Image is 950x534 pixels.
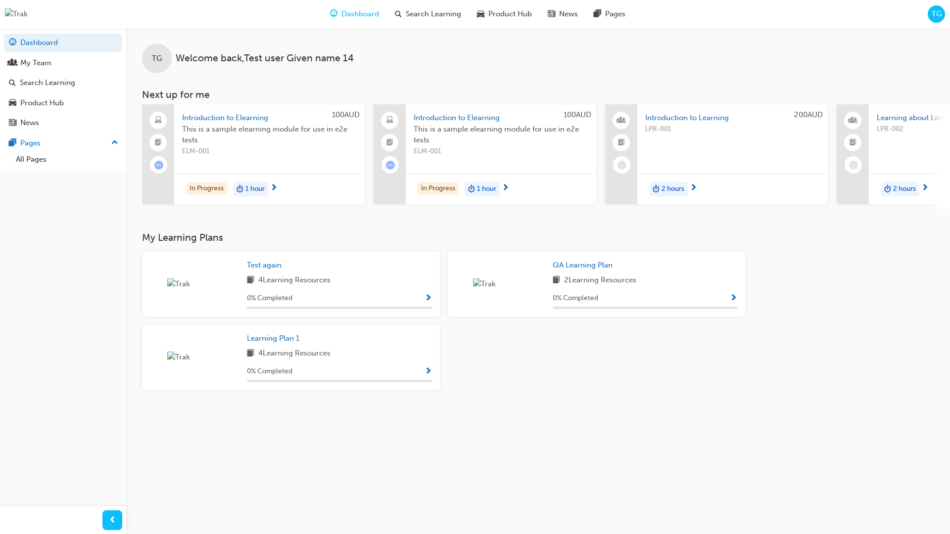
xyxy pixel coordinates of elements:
[4,54,122,72] a: My Team
[414,146,588,157] span: ELM-001
[182,146,357,157] span: ELM-001
[618,114,625,127] span: people-icon
[258,274,331,287] span: 4 Learning Resources
[645,124,820,135] span: LPR-001
[386,161,395,170] span: learningRecordVerb_ATTEMPT-icon
[247,366,292,377] span: 0 % Completed
[4,134,122,152] button: Pages
[182,112,357,124] span: Introduction to Elearning
[20,117,39,129] div: News
[186,182,227,195] div: In Progress
[690,184,697,193] span: next-icon
[564,110,591,119] span: 100AUD
[374,104,596,204] a: 100AUDIntroduction to ElearningThis is a sample elearning module for use in e2e testsELM-001In Pr...
[425,292,432,305] button: Show Progress
[247,333,303,344] a: Learning Plan 1
[653,183,660,196] span: duration-icon
[477,8,484,20] span: car-icon
[414,112,588,124] span: Introduction to Elearning
[553,260,617,271] a: QA Learning Plan
[502,184,509,193] span: next-icon
[109,514,116,527] span: prev-icon
[932,8,942,20] span: TG
[5,8,28,20] img: Trak
[645,112,820,124] span: Introduction to Learning
[341,8,379,20] span: Dashboard
[386,136,393,149] span: booktick-icon
[330,8,337,20] span: guage-icon
[618,136,625,149] span: booktick-icon
[176,53,354,64] span: Welcome back , Test user Given name 14
[553,293,598,304] span: 0 % Completed
[468,183,475,196] span: duration-icon
[167,352,222,363] img: Trak
[406,8,461,20] span: Search Learning
[247,348,254,360] span: book-icon
[111,136,118,149] span: up-icon
[921,184,929,193] span: next-icon
[167,278,222,290] img: Trak
[4,32,122,134] button: DashboardMy TeamSearch LearningProduct HubNews
[662,183,684,195] span: 2 hours
[553,274,560,287] span: book-icon
[142,104,365,204] a: 100AUDIntroduction to ElearningThis is a sample elearning module for use in e2e testsELM-001In Pr...
[20,77,75,89] div: Search Learning
[247,334,299,343] span: Learning Plan 1
[730,294,737,303] span: Show Progress
[553,261,613,269] span: QA Learning Plan
[245,183,265,195] span: 1 hour
[9,39,16,47] span: guage-icon
[473,278,527,290] img: Trak
[9,119,16,128] span: news-icon
[559,8,578,20] span: News
[928,5,945,23] button: TG
[469,4,540,24] a: car-iconProduct Hub
[247,293,292,304] span: 0 % Completed
[594,8,601,20] span: pages-icon
[548,8,555,20] span: news-icon
[12,152,122,167] a: All Pages
[182,124,357,146] span: This is a sample elearning module for use in e2e tests
[237,183,243,196] span: duration-icon
[322,4,387,24] a: guage-iconDashboard
[332,110,360,119] span: 100AUD
[794,110,823,119] span: 200AUD
[142,232,745,243] h3: My Learning Plans
[247,261,282,269] span: Test again
[154,161,163,170] span: learningRecordVerb_ATTEMPT-icon
[9,79,16,88] span: search-icon
[893,183,916,195] span: 2 hours
[850,114,856,127] span: people-icon
[849,161,858,170] span: learningRecordVerb_NONE-icon
[540,4,586,24] a: news-iconNews
[425,367,432,376] span: Show Progress
[126,89,950,100] h3: Next up for me
[9,59,16,68] span: people-icon
[605,8,625,20] span: Pages
[564,274,636,287] span: 2 Learning Resources
[414,124,588,146] span: This is a sample elearning module for use in e2e tests
[850,136,856,149] span: booktick-icon
[4,34,122,52] a: Dashboard
[9,99,16,108] span: car-icon
[155,136,162,149] span: booktick-icon
[730,292,737,305] button: Show Progress
[387,4,469,24] a: search-iconSearch Learning
[477,183,496,195] span: 1 hour
[425,294,432,303] span: Show Progress
[270,184,278,193] span: next-icon
[247,260,285,271] a: Test again
[586,4,633,24] a: pages-iconPages
[258,348,331,360] span: 4 Learning Resources
[884,183,891,196] span: duration-icon
[395,8,402,20] span: search-icon
[425,365,432,378] button: Show Progress
[155,114,162,127] span: laptop-icon
[4,74,122,92] a: Search Learning
[4,94,122,112] a: Product Hub
[605,104,828,204] a: 200AUDIntroduction to LearningLPR-001duration-icon2 hours
[386,114,393,127] span: laptop-icon
[418,182,459,195] div: In Progress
